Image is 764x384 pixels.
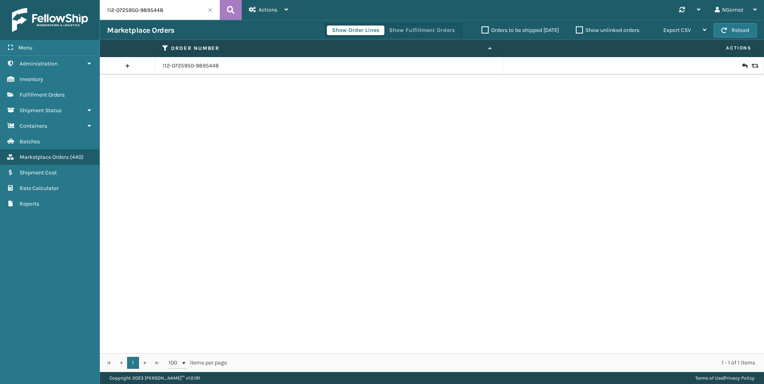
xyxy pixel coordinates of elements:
a: 1 [127,357,139,369]
h3: Marketplace Orders [107,26,174,35]
p: Copyright 2023 [PERSON_NAME]™ v 1.0.191 [109,372,200,384]
span: Actions [259,6,277,13]
span: Reports [20,200,39,207]
div: 1 - 1 of 1 items [238,359,755,367]
img: logo [12,8,88,32]
span: Menu [18,44,32,51]
i: Create Return Label [742,62,747,70]
span: Shipment Cost [20,169,57,176]
a: Terms of Use [695,375,723,381]
i: Replace [752,63,756,69]
span: Inventory [20,76,43,83]
a: Privacy Policy [724,375,754,381]
span: Shipment Status [20,107,62,114]
div: | [695,372,754,384]
a: 112-0725950-9895448 [163,62,219,70]
span: Rate Calculator [20,185,59,192]
button: Show Order Lines [327,26,384,35]
span: 100 [169,359,181,367]
button: Reload [714,23,757,38]
span: ( 440 ) [70,154,84,160]
span: Containers [20,123,47,129]
label: Order Number [171,45,484,52]
span: Marketplace Orders [20,154,69,160]
span: Fulfillment Orders [20,91,65,98]
label: Orders to be shipped [DATE] [481,27,559,34]
span: Actions [502,42,756,55]
span: Batches [20,138,40,145]
span: Administration [20,60,58,67]
label: Show unlinked orders [576,27,639,34]
span: Export CSV [663,27,691,34]
button: Show Fulfillment Orders [384,26,460,35]
span: items per page [169,357,227,369]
